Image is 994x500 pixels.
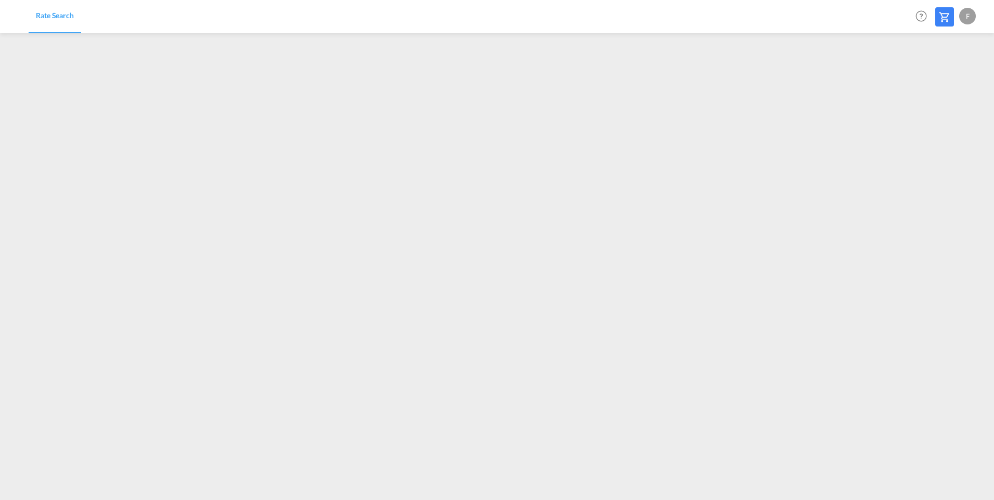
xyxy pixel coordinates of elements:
div: F [959,8,976,24]
span: Rate Search [36,11,74,20]
span: Help [912,7,930,25]
div: Help [912,7,935,26]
